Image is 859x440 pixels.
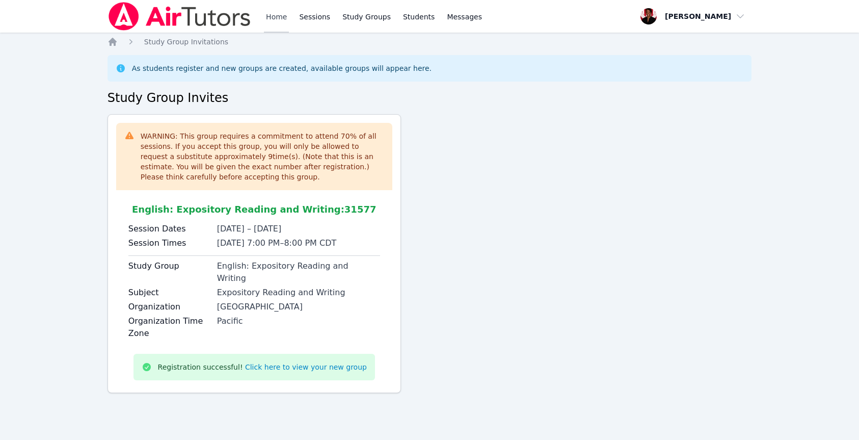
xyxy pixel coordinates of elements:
div: English: Expository Reading and Writing [217,260,380,284]
span: – [280,238,284,248]
label: Organization Time Zone [128,315,211,340]
span: Study Group Invitations [144,38,228,46]
div: Registration successful! [158,362,367,372]
a: Click here to view your new group [245,362,367,372]
a: Study Group Invitations [144,37,228,47]
div: Pacific [217,315,380,327]
div: Expository Reading and Writing [217,287,380,299]
div: [GEOGRAPHIC_DATA] [217,301,380,313]
span: Messages [447,12,482,22]
span: English: Expository Reading and Writing : 31577 [132,204,376,215]
li: [DATE] 7:00 PM 8:00 PM CDT [217,237,380,249]
nav: Breadcrumb [108,37,752,47]
label: Organization [128,301,211,313]
span: [DATE] – [DATE] [217,224,281,234]
label: Session Dates [128,223,211,235]
div: As students register and new groups are created, available groups will appear here. [132,63,432,73]
label: Subject [128,287,211,299]
label: Session Times [128,237,211,249]
label: Study Group [128,260,211,272]
img: Air Tutors [108,2,252,31]
h2: Study Group Invites [108,90,752,106]
div: WARNING: This group requires a commitment to attend 70 % of all sessions. If you accept this grou... [141,131,384,182]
